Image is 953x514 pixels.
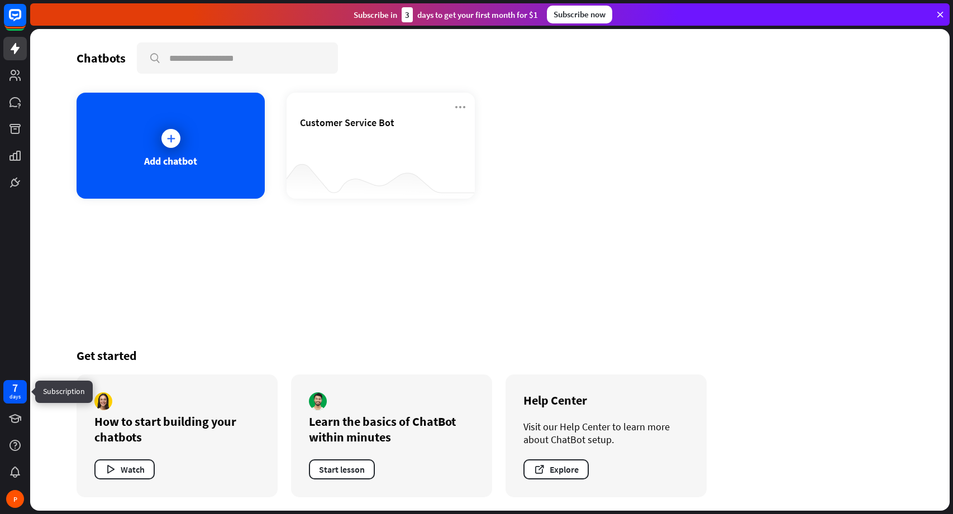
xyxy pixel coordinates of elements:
[6,490,24,508] div: P
[12,383,18,393] div: 7
[309,414,474,445] div: Learn the basics of ChatBot within minutes
[523,392,689,408] div: Help Center
[300,116,394,129] span: Customer Service Bot
[354,7,538,22] div: Subscribe in days to get your first month for $1
[523,459,589,479] button: Explore
[402,7,413,22] div: 3
[9,393,21,401] div: days
[77,348,903,363] div: Get started
[144,155,197,167] div: Add chatbot
[9,4,42,38] button: Open LiveChat chat widget
[77,50,126,66] div: Chatbots
[523,420,689,446] div: Visit our Help Center to learn more about ChatBot setup.
[309,459,375,479] button: Start lesson
[309,392,327,410] img: author
[94,392,112,410] img: author
[94,459,155,479] button: Watch
[3,380,27,403] a: 7 days
[547,6,612,23] div: Subscribe now
[94,414,260,445] div: How to start building your chatbots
